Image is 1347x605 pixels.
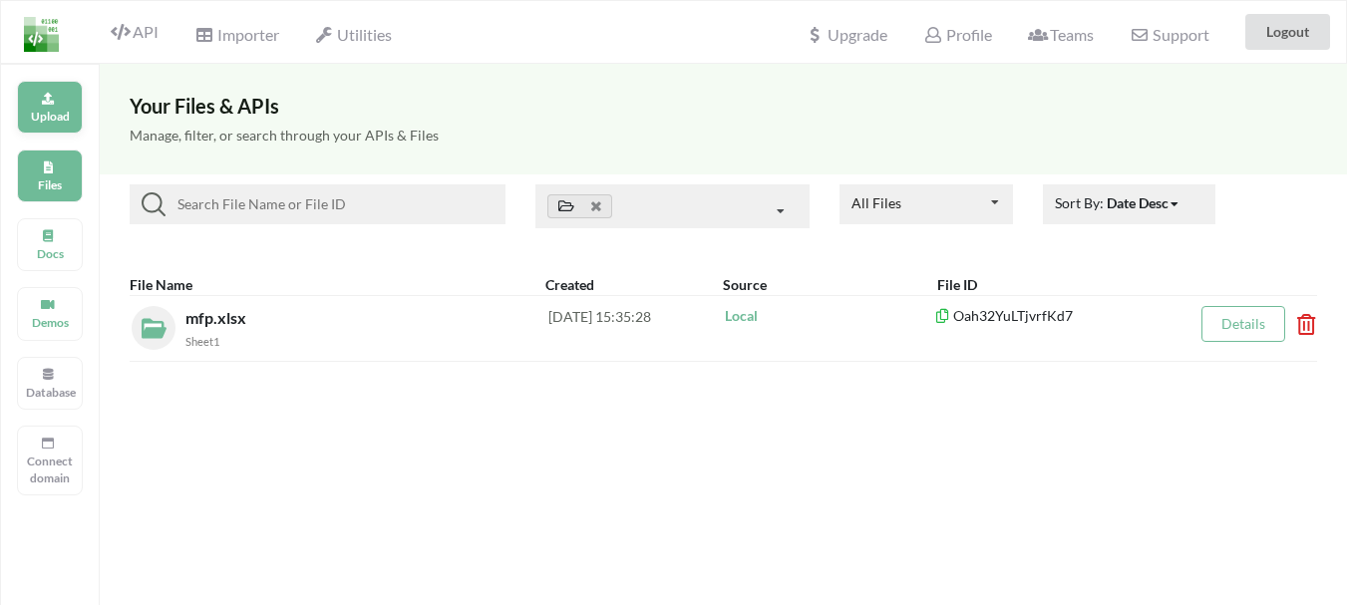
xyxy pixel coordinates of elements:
span: mfp.xlsx [185,308,250,327]
b: File ID [937,276,977,293]
h5: Manage, filter, or search through your APIs & Files [130,128,1317,145]
div: All Files [851,196,901,210]
img: LogoIcon.png [24,17,59,52]
p: Demos [26,314,74,331]
div: [DATE] 15:35:28 [548,306,724,350]
span: Support [1130,27,1208,43]
button: Details [1201,306,1285,342]
span: Profile [923,25,991,44]
p: Files [26,176,74,193]
p: Docs [26,245,74,262]
h3: Your Files & APIs [130,94,1317,118]
span: Sort By: [1055,194,1181,211]
p: Oah32YuLTjvrfKd7 [933,306,1190,326]
b: Source [723,276,767,293]
span: API [111,22,159,41]
span: Teams [1028,25,1094,44]
p: Connect domain [26,453,74,486]
span: Upgrade [806,27,887,43]
input: Search File Name or File ID [166,192,498,216]
p: Upload [26,108,74,125]
span: Utilities [315,25,392,44]
p: Database [26,384,74,401]
p: Local [725,306,933,326]
b: File Name [130,276,192,293]
a: Details [1221,315,1265,332]
small: Sheet1 [185,335,219,348]
b: Created [545,276,594,293]
span: Importer [194,25,278,44]
img: localFileIcon.eab6d1cc.svg [132,306,167,341]
button: Logout [1245,14,1330,50]
img: searchIcon.svg [142,192,166,216]
div: Date Desc [1107,192,1169,213]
